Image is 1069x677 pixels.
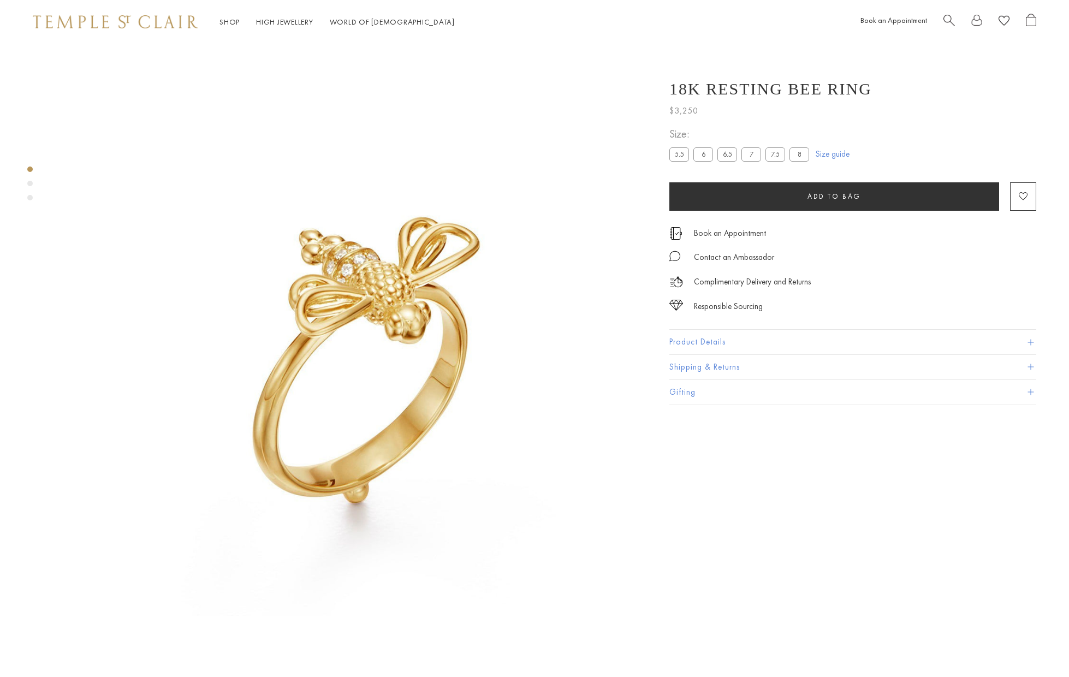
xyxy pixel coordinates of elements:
[694,275,811,289] p: Complimentary Delivery and Returns
[789,147,809,161] label: 8
[219,17,240,27] a: ShopShop
[694,251,774,264] div: Contact an Ambassador
[669,275,683,289] img: icon_delivery.svg
[27,164,33,209] div: Product gallery navigation
[256,17,313,27] a: High JewelleryHigh Jewellery
[669,147,689,161] label: 5.5
[816,149,850,159] a: Size guide
[765,147,785,161] label: 7.5
[693,147,713,161] label: 6
[669,380,1036,405] button: Gifting
[1014,626,1058,666] iframe: Gorgias live chat messenger
[694,227,766,239] a: Book an Appointment
[694,300,763,313] div: Responsible Sourcing
[999,14,1009,31] a: View Wishlist
[669,125,813,143] span: Size:
[860,15,927,25] a: Book an Appointment
[669,355,1036,379] button: Shipping & Returns
[33,15,198,28] img: Temple St. Clair
[330,17,455,27] a: World of [DEMOGRAPHIC_DATA]World of [DEMOGRAPHIC_DATA]
[741,147,761,161] label: 7
[717,147,737,161] label: 6.5
[71,44,643,616] img: R31844-RESTBEE
[219,15,455,29] nav: Main navigation
[669,104,698,118] span: $3,250
[669,251,680,262] img: MessageIcon-01_2.svg
[1026,14,1036,31] a: Open Shopping Bag
[669,300,683,311] img: icon_sourcing.svg
[943,14,955,31] a: Search
[669,80,872,98] h1: 18K Resting Bee Ring
[669,227,682,240] img: icon_appointment.svg
[669,182,999,211] button: Add to bag
[807,192,861,201] span: Add to bag
[669,330,1036,354] button: Product Details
